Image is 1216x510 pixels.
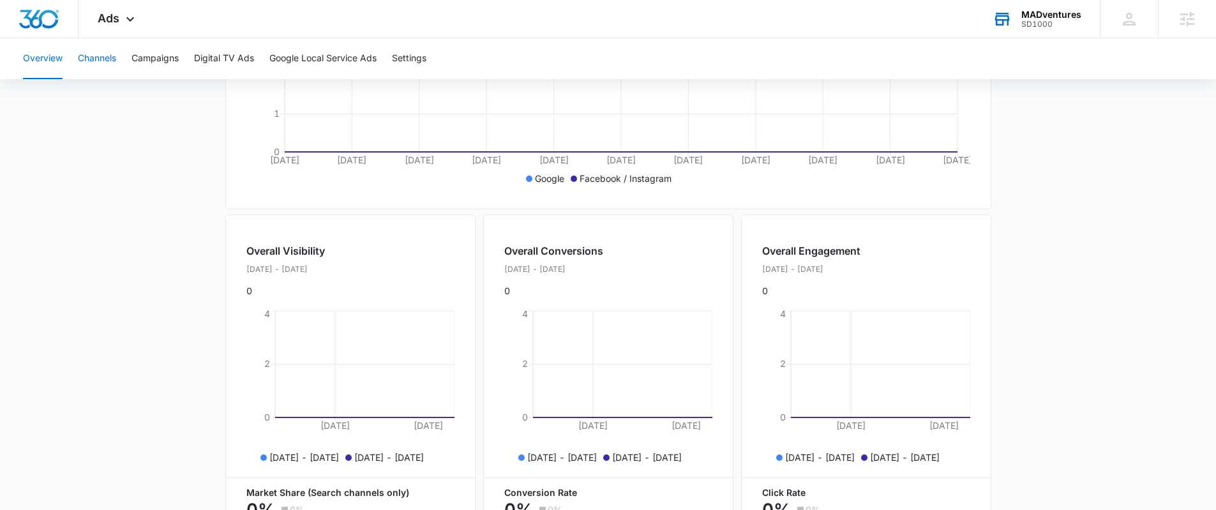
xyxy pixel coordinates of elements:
[404,154,433,165] tspan: [DATE]
[1021,10,1081,20] div: account name
[504,264,603,275] p: [DATE] - [DATE]
[671,420,700,431] tspan: [DATE]
[527,451,597,464] p: [DATE] - [DATE]
[504,243,603,259] h2: Overall Conversions
[337,154,366,165] tspan: [DATE]
[1021,20,1081,29] div: account id
[246,243,325,259] h2: Overall Visibility
[392,38,426,79] button: Settings
[270,154,299,165] tspan: [DATE]
[580,172,672,185] p: Facebook / Instagram
[413,420,442,431] tspan: [DATE]
[246,243,325,297] div: 0
[535,172,564,185] p: Google
[870,451,940,464] p: [DATE] - [DATE]
[780,412,786,423] tspan: 0
[246,264,325,275] p: [DATE] - [DATE]
[762,243,860,297] div: 0
[785,451,855,464] p: [DATE] - [DATE]
[943,154,972,165] tspan: [DATE]
[320,420,349,431] tspan: [DATE]
[194,38,254,79] button: Digital TV Ads
[929,420,958,431] tspan: [DATE]
[522,412,528,423] tspan: 0
[504,243,603,297] div: 0
[269,451,339,464] p: [DATE] - [DATE]
[780,358,786,369] tspan: 2
[274,70,280,81] tspan: 2
[504,488,712,497] p: Conversion Rate
[808,154,837,165] tspan: [DATE]
[354,451,424,464] p: [DATE] - [DATE]
[269,38,377,79] button: Google Local Service Ads
[740,154,770,165] tspan: [DATE]
[264,412,270,423] tspan: 0
[246,488,454,497] p: Market Share (Search channels only)
[673,154,703,165] tspan: [DATE]
[522,358,528,369] tspan: 2
[578,420,607,431] tspan: [DATE]
[762,243,860,259] h2: Overall Engagement
[98,11,119,25] span: Ads
[612,451,682,464] p: [DATE] - [DATE]
[539,154,568,165] tspan: [DATE]
[472,154,501,165] tspan: [DATE]
[264,358,270,369] tspan: 2
[875,154,904,165] tspan: [DATE]
[23,38,63,79] button: Overview
[264,308,270,319] tspan: 4
[131,38,179,79] button: Campaigns
[522,308,528,319] tspan: 4
[780,308,786,319] tspan: 4
[606,154,636,165] tspan: [DATE]
[836,420,865,431] tspan: [DATE]
[274,108,280,119] tspan: 1
[78,38,116,79] button: Channels
[274,146,280,157] tspan: 0
[762,488,970,497] p: Click Rate
[762,264,860,275] p: [DATE] - [DATE]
